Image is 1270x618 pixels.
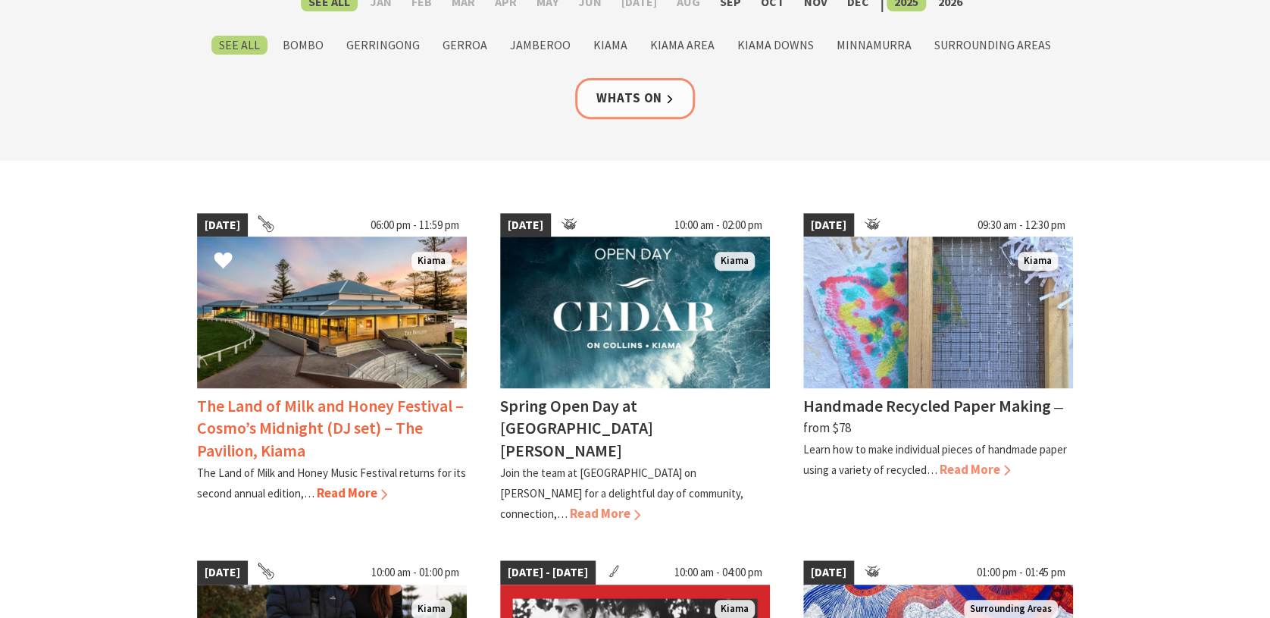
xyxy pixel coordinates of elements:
span: [DATE] [803,560,854,585]
h4: Spring Open Day at [GEOGRAPHIC_DATA][PERSON_NAME] [500,395,653,460]
span: 09:30 am - 12:30 pm [970,213,1073,237]
p: The Land of Milk and Honey Music Festival returns for its second annual edition,… [197,466,466,500]
label: Kiama Downs [730,36,821,55]
img: Land of Milk an Honey Festival [197,237,467,388]
label: Bombo [275,36,331,55]
span: [DATE] - [DATE] [500,560,596,585]
label: Kiama [586,36,635,55]
span: 10:00 am - 04:00 pm [667,560,770,585]
span: 01:00 pm - 01:45 pm [969,560,1073,585]
a: Whats On [575,78,695,118]
label: Kiama Area [643,36,722,55]
label: Jamberoo [502,36,578,55]
label: Gerroa [435,36,495,55]
span: 06:00 pm - 11:59 pm [363,213,467,237]
img: Handmade Paper [803,237,1073,388]
span: 10:00 am - 02:00 pm [667,213,770,237]
span: [DATE] [803,213,854,237]
span: Kiama [411,252,452,271]
a: [DATE] 10:00 am - 02:00 pm Kiama Spring Open Day at [GEOGRAPHIC_DATA][PERSON_NAME] Join the team ... [500,213,770,525]
h4: The Land of Milk and Honey Festival – Cosmo’s Midnight (DJ set) – The Pavilion, Kiama [197,395,464,460]
label: Surrounding Areas [927,36,1059,55]
a: [DATE] 09:30 am - 12:30 pm Handmade Paper Kiama Handmade Recycled Paper Making ⁠— from $78 Learn ... [803,213,1073,525]
label: See All [211,36,267,55]
span: [DATE] [197,213,248,237]
button: Click to Favourite The Land of Milk and Honey Festival – Cosmo’s Midnight (DJ set) – The Pavilion... [199,236,248,287]
span: Kiama [1018,252,1058,271]
span: [DATE] [500,213,551,237]
label: Minnamurra [829,36,919,55]
span: Read More [940,461,1010,478]
p: Join the team at [GEOGRAPHIC_DATA] on [PERSON_NAME] for a delightful day of community, connection,… [500,466,743,521]
span: Kiama [715,252,755,271]
span: Read More [317,485,387,501]
span: 10:00 am - 01:00 pm [364,560,467,585]
h4: Handmade Recycled Paper Making [803,395,1051,416]
label: Gerringong [339,36,427,55]
p: Learn how to make individual pieces of handmade paper using a variety of recycled… [803,442,1067,477]
span: [DATE] [197,560,248,585]
span: Read More [570,505,640,522]
a: [DATE] 06:00 pm - 11:59 pm Land of Milk an Honey Festival Kiama The Land of Milk and Honey Festiv... [197,213,467,525]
